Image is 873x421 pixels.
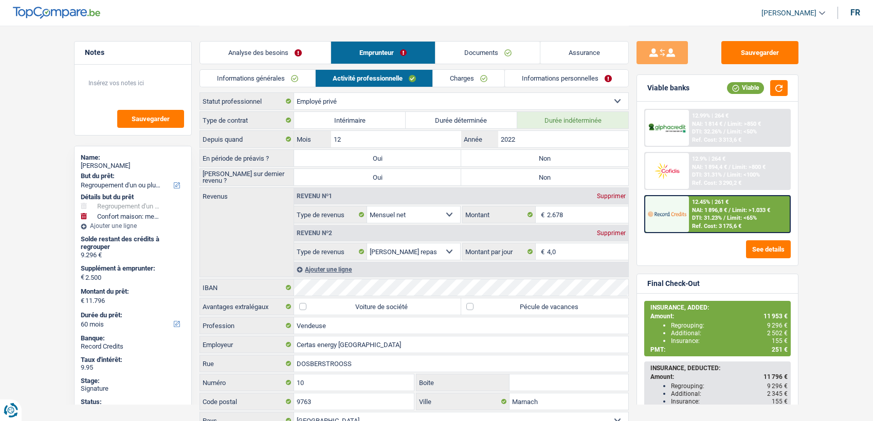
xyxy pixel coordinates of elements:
[316,70,433,87] a: Activité professionnelle
[671,390,788,397] div: Additional:
[729,164,731,170] span: /
[13,7,100,19] img: TopCompare Logo
[81,251,185,259] div: 9.296 €
[416,393,510,410] label: Ville
[294,298,461,315] label: Voiture de société
[200,393,294,410] label: Code postal
[671,398,788,405] div: Insurance:
[294,206,367,223] label: Type de revenus
[498,131,628,147] input: AAAA
[692,128,722,135] span: DTI: 32.26%
[200,93,294,109] label: Statut professionnel
[132,116,170,122] span: Sauvegarder
[671,322,788,329] div: Regrouping:
[200,169,294,185] label: [PERSON_NAME] sur dernier revenu ?
[594,230,628,236] div: Supprimer
[435,42,540,64] a: Documents
[723,128,725,135] span: /
[200,188,294,200] label: Revenus
[200,374,294,391] label: Numéro
[81,334,185,342] div: Banque:
[723,171,725,178] span: /
[463,206,536,223] label: Montant
[671,337,788,345] div: Insurance:
[331,42,435,64] a: Emprunteur
[692,121,722,127] span: NAI: 1 814 €
[692,137,741,143] div: Ref. Cost: 3 313,6 €
[692,199,729,205] div: 12.45% | 261 €
[81,222,185,229] div: Ajouter une ligne
[692,156,725,162] div: 12.9% | 264 €
[294,243,367,260] label: Type de revenus
[81,288,183,296] label: Montant du prêt:
[772,398,788,405] span: 155 €
[767,390,788,397] span: 2 345 €
[721,41,798,64] button: Sauvegarder
[433,70,504,87] a: Charges
[763,373,788,380] span: 11 796 €
[671,330,788,337] div: Additional:
[81,235,185,251] div: Solde restant des crédits à regrouper
[81,264,183,273] label: Supplément à emprunter:
[81,311,183,319] label: Durée du prêt:
[692,223,741,229] div: Ref. Cost: 3 175,6 €
[294,193,335,199] div: Revenu nº1
[648,161,686,180] img: Cofidis
[81,398,185,406] div: Status:
[81,154,185,162] div: Name:
[200,131,294,147] label: Depuis quand
[648,204,686,223] img: Record Credits
[463,243,536,260] label: Montant par jour
[692,171,722,178] span: DTI: 31.31%
[767,382,788,390] span: 9 296 €
[81,342,185,351] div: Record Credits
[81,297,84,305] span: €
[81,377,185,385] div: Stage:
[461,169,628,185] label: Non
[81,385,185,393] div: Signature
[692,207,727,214] span: NAI: 1 896,8 €
[331,131,461,147] input: MM
[294,150,461,166] label: Oui
[732,207,770,214] span: Limit: >1.033 €
[650,373,788,380] div: Amount:
[772,346,788,353] span: 251 €
[200,279,294,296] label: IBAN
[772,337,788,345] span: 155 €
[647,84,689,92] div: Viable banks
[650,313,788,320] div: Amount:
[536,243,547,260] span: €
[729,207,731,214] span: /
[727,171,760,178] span: Limit: <100%
[850,8,860,17] div: fr
[727,215,757,221] span: Limit: <65%
[727,121,761,127] span: Limit: >850 €
[671,382,788,390] div: Regrouping:
[81,162,185,170] div: [PERSON_NAME]
[692,180,741,186] div: Ref. Cost: 3 290,2 €
[650,365,788,372] div: INSURANCE, DEDUCTED:
[461,298,628,315] label: Pécule de vacances
[81,356,185,364] div: Taux d'intérêt:
[117,110,184,128] button: Sauvegarder
[81,172,183,180] label: But du prêt:
[294,262,628,277] div: Ajouter une ligne
[294,169,461,185] label: Oui
[81,363,185,372] div: 9.95
[200,70,315,87] a: Informations générales
[517,112,629,128] label: Durée indéterminée
[200,150,294,166] label: En période de préavis ?
[200,298,294,315] label: Avantages extralégaux
[200,42,331,64] a: Analyse des besoins
[461,150,628,166] label: Non
[763,313,788,320] span: 11 953 €
[81,193,185,201] div: Détails but du prêt
[294,131,331,147] label: Mois
[692,112,729,119] div: 12.99% | 264 €
[81,273,84,281] span: €
[648,122,686,134] img: AlphaCredit
[540,42,629,64] a: Assurance
[294,230,335,236] div: Revenu nº2
[200,355,294,372] label: Rue
[85,48,181,57] h5: Notes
